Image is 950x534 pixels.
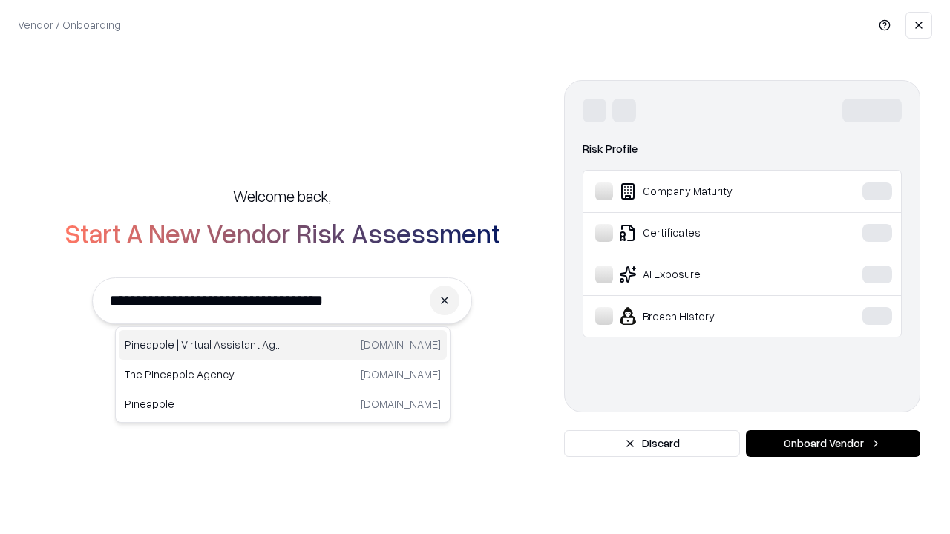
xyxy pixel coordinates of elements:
div: Suggestions [115,326,451,423]
div: Certificates [595,224,817,242]
p: [DOMAIN_NAME] [361,337,441,352]
p: [DOMAIN_NAME] [361,396,441,412]
p: Vendor / Onboarding [18,17,121,33]
p: [DOMAIN_NAME] [361,366,441,382]
div: AI Exposure [595,266,817,283]
div: Risk Profile [583,140,902,158]
div: Company Maturity [595,182,817,200]
button: Discard [564,430,740,457]
p: Pineapple | Virtual Assistant Agency [125,337,283,352]
button: Onboard Vendor [746,430,920,457]
div: Breach History [595,307,817,325]
p: The Pineapple Agency [125,366,283,382]
h5: Welcome back, [233,185,331,206]
h2: Start A New Vendor Risk Assessment [65,218,500,248]
p: Pineapple [125,396,283,412]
